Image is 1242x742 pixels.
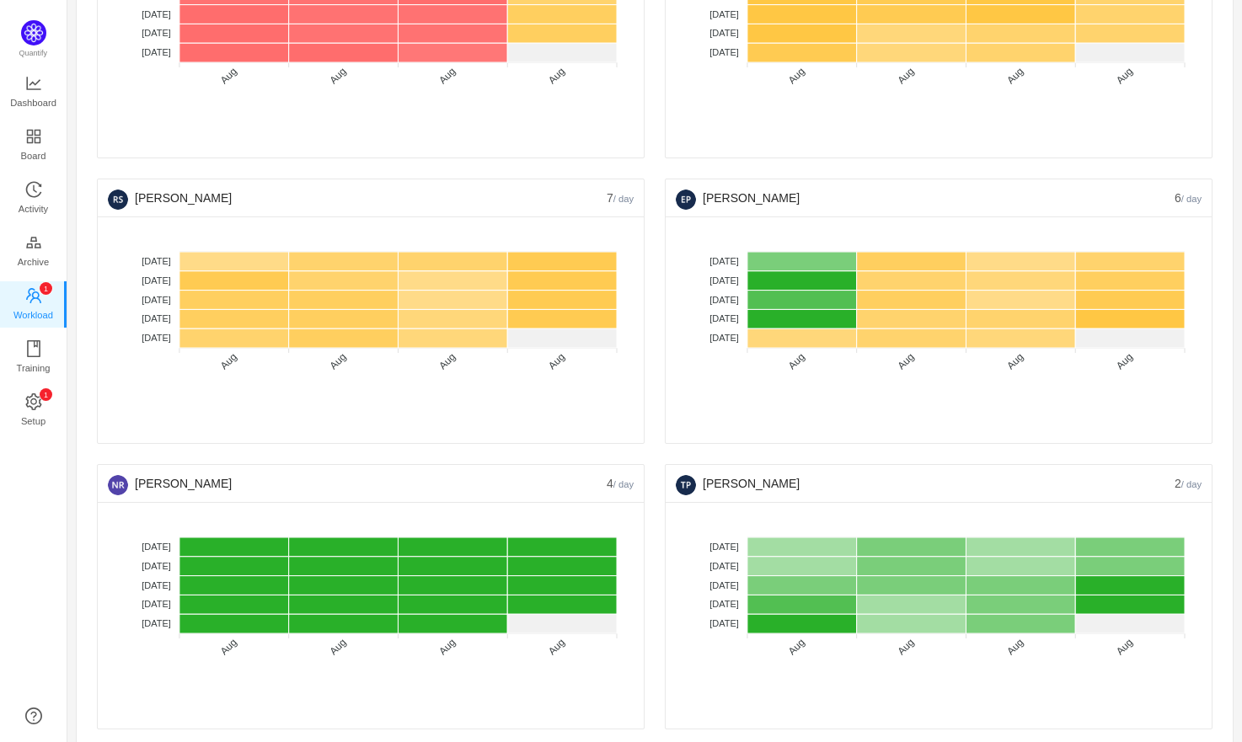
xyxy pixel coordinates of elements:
[25,182,42,216] a: Activity
[43,388,47,401] p: 1
[25,235,42,269] a: Archive
[709,313,739,323] tspan: [DATE]
[25,75,42,92] i: icon: line-chart
[1004,636,1025,657] tspan: Aug
[108,179,607,216] div: [PERSON_NAME]
[218,636,239,657] tspan: Aug
[709,28,739,38] tspan: [DATE]
[896,350,917,371] tspan: Aug
[25,393,42,410] i: icon: setting
[709,256,739,266] tspan: [DATE]
[709,47,739,57] tspan: [DATE]
[896,65,917,86] tspan: Aug
[142,618,171,628] tspan: [DATE]
[676,475,696,495] img: fbdc84d831215b81a31caea409e78dd1
[436,636,458,657] tspan: Aug
[676,190,696,210] img: 472ab028415dbe28839235a303929f6b
[108,475,128,495] img: 39b77ecdc75455758b797e15d9612674
[709,9,739,19] tspan: [DATE]
[142,561,171,571] tspan: [DATE]
[709,618,739,628] tspan: [DATE]
[709,599,739,609] tspan: [DATE]
[142,9,171,19] tspan: [DATE]
[546,636,567,657] tspan: Aug
[1181,479,1202,489] small: / day
[43,282,47,295] p: 1
[436,65,458,86] tspan: Aug
[142,256,171,266] tspan: [DATE]
[142,47,171,57] tspan: [DATE]
[709,542,739,552] tspan: [DATE]
[786,65,807,86] tspan: Aug
[1175,191,1202,205] span: 6
[142,275,171,286] tspan: [DATE]
[19,192,48,226] span: Activity
[25,287,42,304] i: icon: team
[142,313,171,323] tspan: [DATE]
[709,580,739,590] tspan: [DATE]
[1004,65,1025,86] tspan: Aug
[10,86,56,120] span: Dashboard
[786,636,807,657] tspan: Aug
[896,636,917,657] tspan: Aug
[436,350,458,371] tspan: Aug
[16,351,50,385] span: Training
[1181,194,1202,204] small: / day
[18,245,49,279] span: Archive
[25,129,42,163] a: Board
[328,350,349,371] tspan: Aug
[25,76,42,109] a: Dashboard
[25,707,42,724] a: icon: question-circle
[40,282,52,295] sup: 1
[25,234,42,251] i: icon: gold
[607,477,634,490] span: 4
[676,179,1175,216] div: [PERSON_NAME]
[13,298,53,332] span: Workload
[108,190,128,210] img: be9ba1a4c062d661edd67d713ea23c28
[607,191,634,205] span: 7
[218,65,239,86] tspan: Aug
[709,295,739,305] tspan: [DATE]
[25,181,42,198] i: icon: history
[218,350,239,371] tspan: Aug
[546,65,567,86] tspan: Aug
[25,288,42,322] a: icon: teamWorkload
[21,20,46,45] img: Quantify
[142,295,171,305] tspan: [DATE]
[142,542,171,552] tspan: [DATE]
[1175,477,1202,490] span: 2
[21,139,46,173] span: Board
[142,28,171,38] tspan: [DATE]
[1114,350,1135,371] tspan: Aug
[40,388,52,401] sup: 1
[25,341,42,375] a: Training
[142,599,171,609] tspan: [DATE]
[709,561,739,571] tspan: [DATE]
[546,350,567,371] tspan: Aug
[613,479,634,489] small: / day
[709,333,739,343] tspan: [DATE]
[1114,636,1135,657] tspan: Aug
[786,350,807,371] tspan: Aug
[142,580,171,590] tspan: [DATE]
[613,194,634,204] small: / day
[108,465,607,502] div: [PERSON_NAME]
[142,333,171,343] tspan: [DATE]
[21,404,46,438] span: Setup
[25,394,42,428] a: icon: settingSetup
[676,465,1175,502] div: [PERSON_NAME]
[1004,350,1025,371] tspan: Aug
[25,128,42,145] i: icon: appstore
[709,275,739,286] tspan: [DATE]
[19,49,48,57] span: Quantify
[25,340,42,357] i: icon: book
[328,636,349,657] tspan: Aug
[1114,65,1135,86] tspan: Aug
[328,65,349,86] tspan: Aug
